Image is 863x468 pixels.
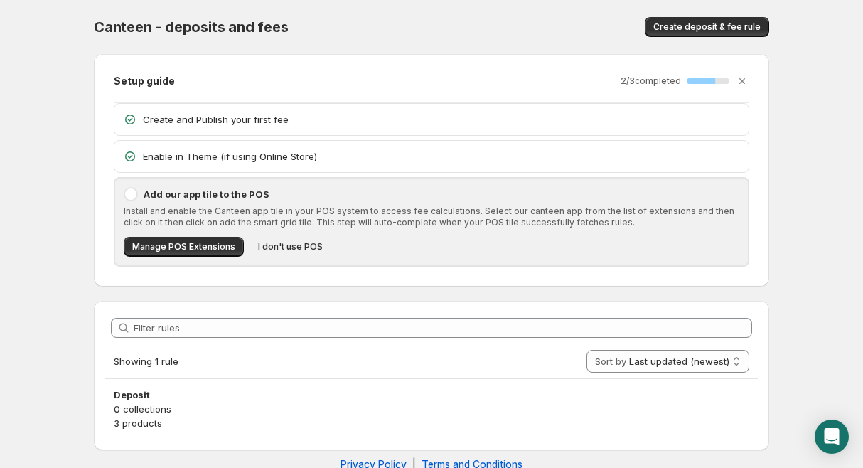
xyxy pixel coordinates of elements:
span: I don't use POS [258,241,323,252]
p: 3 products [114,416,749,430]
div: Open Intercom Messenger [815,420,849,454]
span: Manage POS Extensions [132,241,235,252]
p: 0 collections [114,402,749,416]
span: Showing 1 rule [114,356,178,367]
p: Add our app tile to the POS [144,187,739,201]
button: I don't use POS [250,237,331,257]
button: Create deposit & fee rule [645,17,769,37]
input: Filter rules [134,318,752,338]
p: 2 / 3 completed [621,75,681,87]
p: Install and enable the Canteen app tile in your POS system to access fee calculations. Select our... [124,206,739,228]
button: Manage POS Extensions [124,237,244,257]
button: Dismiss setup guide [732,71,752,91]
span: Canteen - deposits and fees [94,18,289,36]
span: Create deposit & fee rule [653,21,761,33]
h3: Deposit [114,388,749,402]
p: Enable in Theme (if using Online Store) [143,149,740,164]
p: Create and Publish your first fee [143,112,740,127]
h2: Setup guide [114,74,175,88]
